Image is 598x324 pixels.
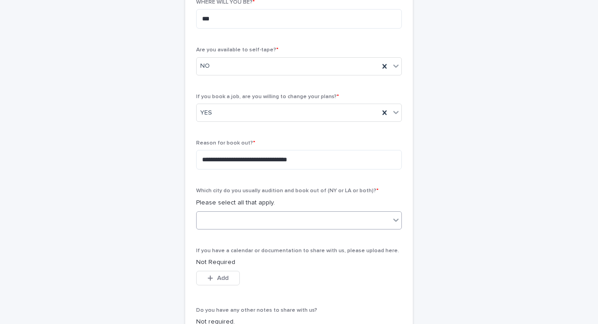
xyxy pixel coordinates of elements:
[196,198,402,208] p: Please select all that apply.
[196,271,240,285] button: Add
[196,47,279,53] span: Are you available to self-tape?
[200,108,212,118] span: YES
[217,275,228,281] span: Add
[196,94,339,100] span: If you book a job, are you willing to change your plans?
[196,140,255,146] span: Reason for book out?
[196,248,399,254] span: If you have a calendar or documentation to share with us, please upload here.
[200,61,210,71] span: NO
[196,188,379,194] span: Which city do you usually audition and book out of (NY or LA or both)?
[196,308,317,313] span: Do you have any other notes to share with us?
[196,258,402,267] p: Not Required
